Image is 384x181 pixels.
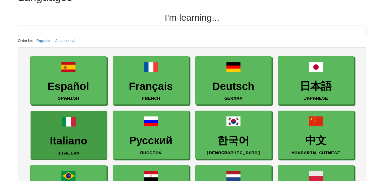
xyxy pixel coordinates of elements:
a: 日本語Japanese [278,56,354,105]
h3: Italiano [34,135,104,147]
small: Mandarin Chinese [291,151,340,155]
h3: 日本語 [281,80,351,92]
h2: I'm learning... [18,12,366,23]
h3: 한국어 [199,135,268,147]
button: Popular [35,37,52,44]
a: ItalianoItalian [31,111,107,159]
a: EspañolSpanish [30,56,107,105]
h3: Español [34,80,103,92]
small: German [224,96,243,100]
small: Italian [58,151,79,155]
small: Japanese [304,96,328,100]
h3: 中文 [281,135,351,147]
a: 中文Mandarin Chinese [278,111,354,159]
h3: Français [116,80,186,92]
small: [DEMOGRAPHIC_DATA] [206,151,261,155]
small: Russian [140,151,162,155]
small: Spanish [58,96,79,100]
small: French [142,96,160,100]
h3: Deutsch [199,80,268,92]
a: DeutschGerman [195,56,272,105]
a: РусскийRussian [113,111,189,159]
a: 한국어[DEMOGRAPHIC_DATA] [195,111,272,159]
button: Alphabetical [53,37,77,44]
h3: Русский [116,135,186,147]
small: Order by: [18,39,33,43]
a: FrançaisFrench [113,56,189,105]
